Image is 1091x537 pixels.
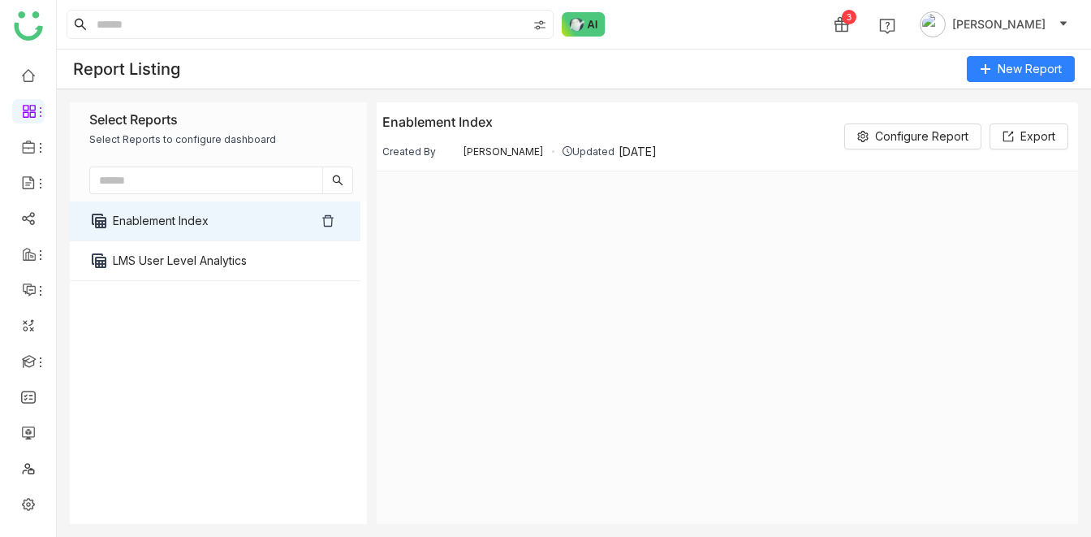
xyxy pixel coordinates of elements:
[562,12,606,37] img: ask-buddy-normal.svg
[967,56,1075,82] button: New Report
[14,11,43,41] img: logo
[382,145,436,158] div: Created By
[73,50,205,89] div: Report Listing
[952,15,1046,33] span: [PERSON_NAME]
[113,201,315,240] a: Enablement Index
[875,124,968,149] span: Configure Report
[990,123,1068,149] button: Export
[463,145,544,158] span: [PERSON_NAME]
[842,10,856,24] div: 3
[89,110,353,129] div: Select Reports
[440,141,459,161] img: 645090ea6b2d153120ef2a28
[89,211,109,231] i: table_view
[998,60,1062,78] span: New Report
[382,112,657,132] div: Enablement Index
[1020,128,1055,145] span: Export
[89,132,353,147] div: Select Reports to configure dashboard
[916,11,1072,37] button: [PERSON_NAME]
[113,241,341,280] a: LMS User Level Analytics
[879,18,895,34] img: help.svg
[563,145,614,158] div: Updated
[920,11,946,37] img: avatar
[533,19,546,32] img: search-type.svg
[619,145,657,158] div: [DATE]
[89,251,109,271] i: table_view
